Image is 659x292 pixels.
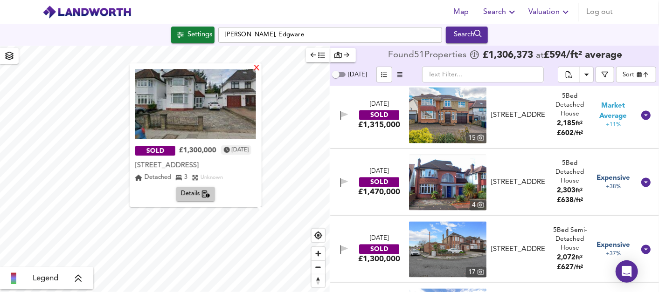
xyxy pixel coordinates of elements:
[574,198,583,204] span: / ft²
[135,69,256,139] img: streetview
[574,265,583,271] span: / ft²
[359,110,399,120] div: SOLD
[358,254,400,265] div: £1,300,000
[370,168,388,177] div: [DATE]
[470,200,486,211] div: 4
[175,173,187,183] div: 3
[187,29,212,41] div: Settings
[557,188,576,195] span: 2,303
[640,110,652,121] svg: Show Details
[200,173,222,183] div: Unknown
[597,174,630,183] span: Expensive
[548,226,592,253] div: 5 Bed Semi-Detached House
[446,27,488,43] div: Run Your Search
[135,173,171,183] div: Detached
[370,235,388,244] div: [DATE]
[591,102,635,122] span: Market Average
[536,51,544,60] span: at
[491,178,545,188] div: [STREET_ADDRESS]
[422,67,544,82] input: Text Filter...
[606,183,621,191] span: +38%
[409,88,486,143] img: property thumbnail
[491,111,545,121] div: [STREET_ADDRESS]
[640,244,652,255] svg: Show Details
[597,241,630,251] span: Expensive
[42,5,132,19] img: logo
[558,67,594,82] div: split button
[484,6,518,19] span: Search
[312,247,325,260] button: Zoom in
[548,92,592,119] div: 5 Bed Detached House
[358,120,400,130] div: £1,315,000
[312,274,325,287] span: Reset bearing to north
[483,51,533,60] span: £ 1,306,373
[33,273,58,284] span: Legend
[171,27,215,43] button: Settings
[466,267,486,278] div: 17
[358,187,400,197] div: £1,470,000
[218,27,442,43] input: Enter a location...
[312,274,325,287] button: Reset bearing to north
[135,146,175,156] div: SOLD
[557,255,576,262] span: 2,072
[135,161,256,170] div: [STREET_ADDRESS]
[623,70,634,79] div: Sort
[466,133,486,143] div: 15
[450,6,472,19] span: Map
[448,29,486,41] div: Search
[312,260,325,274] button: Zoom out
[557,130,583,137] span: £ 602
[557,265,583,272] span: £ 627
[409,222,486,278] a: property thumbnail 17
[616,67,656,82] div: Sort
[176,187,215,202] button: Details
[409,155,486,211] img: property thumbnail
[525,3,575,21] button: Valuation
[253,64,261,73] div: X
[409,88,486,143] a: property thumbnail 15
[388,51,469,60] div: Found 51 Propert ies
[640,177,652,188] svg: Show Details
[616,260,638,283] div: Open Intercom Messenger
[359,244,399,254] div: SOLD
[135,160,256,172] div: 25 Edgwarebury Lane, HA8 8LJ
[557,197,583,204] span: £ 638
[580,67,594,82] button: Download Results
[587,6,613,19] span: Log out
[480,3,521,21] button: Search
[312,229,325,242] button: Find my location
[557,121,576,128] span: 2,185
[576,121,583,127] span: ft²
[232,145,249,155] time: Monday, November 13, 2023 at 12:00:00 AM
[370,101,388,109] div: [DATE]
[529,6,571,19] span: Valuation
[409,155,486,211] a: property thumbnail 4
[446,3,476,21] button: Map
[171,27,215,43] div: Click to configure Search Settings
[349,72,367,78] span: [DATE]
[606,122,621,129] span: +11%
[409,222,486,278] img: property thumbnail
[576,255,583,261] span: ft²
[181,189,210,200] span: Details
[548,159,592,186] div: 5 Bed Detached House
[544,50,622,60] span: £ 594 / ft² average
[606,251,621,258] span: +37%
[487,111,548,121] div: 12 Penshurst Gardens, HA8 9TP
[359,177,399,187] div: SOLD
[574,131,583,137] span: / ft²
[487,178,548,188] div: 33 Lake View, HA8 7RT
[446,27,488,43] button: Search
[576,188,583,194] span: ft²
[491,245,545,255] div: [STREET_ADDRESS]
[583,3,617,21] button: Log out
[179,146,216,156] div: £1,300,000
